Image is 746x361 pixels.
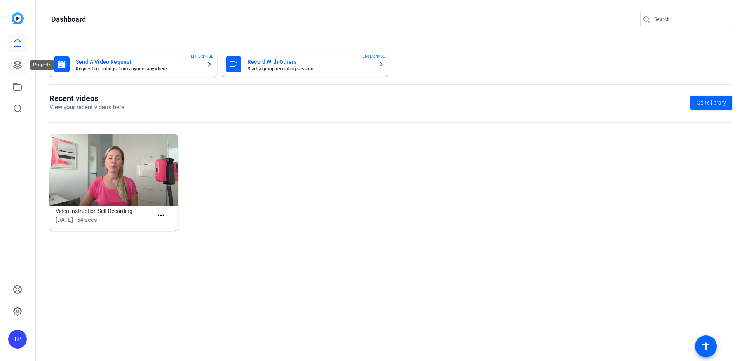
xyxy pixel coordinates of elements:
mat-card-subtitle: Request recordings from anyone, anywhere [76,66,200,71]
img: Video Instruction Self Recording [49,134,178,207]
input: Search [654,15,724,24]
h1: Recent videos [49,94,124,103]
h1: Video Instruction Self Recording [56,206,153,216]
mat-card-title: Record With Others [248,57,372,66]
button: Send A Video RequestRequest recordings from anyone, anywhereENTERPRISE [49,52,217,77]
mat-card-title: Send A Video Request [76,57,200,66]
mat-icon: more_horiz [156,211,166,220]
a: Go to library [690,96,732,110]
span: 54 secs [77,216,97,223]
div: Projects [30,60,54,70]
h1: Dashboard [51,15,86,24]
span: ENTERPRISE [191,53,213,59]
span: ENTERPRISE [363,53,385,59]
img: blue-gradient.svg [12,12,24,24]
span: [DATE] [56,216,73,223]
span: Go to library [697,99,726,107]
mat-card-subtitle: Start a group recording session [248,66,372,71]
div: TP [8,330,27,349]
p: View your recent videos here [49,103,124,112]
button: Record With OthersStart a group recording sessionENTERPRISE [221,52,389,77]
mat-icon: accessibility [701,342,711,351]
